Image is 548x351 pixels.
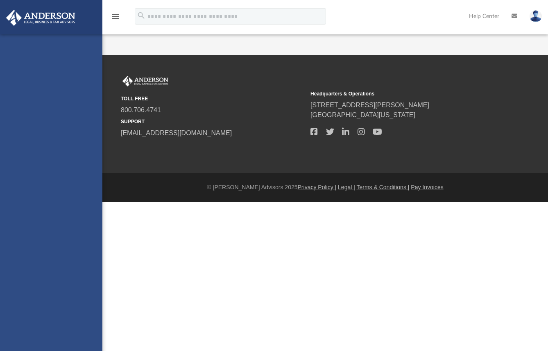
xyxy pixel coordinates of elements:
[121,106,161,113] a: 800.706.4741
[121,95,305,102] small: TOLL FREE
[121,76,170,86] img: Anderson Advisors Platinum Portal
[111,16,120,21] a: menu
[121,118,305,125] small: SUPPORT
[121,129,232,136] a: [EMAIL_ADDRESS][DOMAIN_NAME]
[137,11,146,20] i: search
[530,10,542,22] img: User Pic
[4,10,78,26] img: Anderson Advisors Platinum Portal
[111,11,120,21] i: menu
[357,184,410,190] a: Terms & Conditions |
[310,102,429,109] a: [STREET_ADDRESS][PERSON_NAME]
[338,184,355,190] a: Legal |
[310,111,415,118] a: [GEOGRAPHIC_DATA][US_STATE]
[310,90,494,97] small: Headquarters & Operations
[102,183,548,192] div: © [PERSON_NAME] Advisors 2025
[298,184,337,190] a: Privacy Policy |
[411,184,443,190] a: Pay Invoices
